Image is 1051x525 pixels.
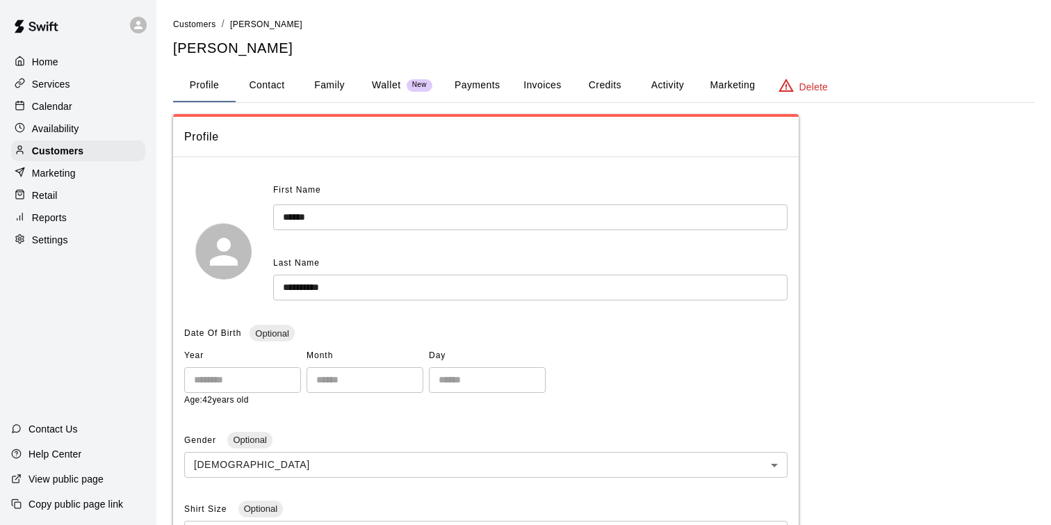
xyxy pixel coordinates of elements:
span: Profile [184,128,788,146]
a: Customers [173,18,216,29]
p: Reports [32,211,67,225]
a: Services [11,74,145,95]
span: Optional [250,328,294,339]
a: Settings [11,229,145,250]
button: Family [298,69,361,102]
span: Gender [184,435,219,445]
p: Help Center [28,447,81,461]
a: Retail [11,185,145,206]
a: Marketing [11,163,145,184]
p: Retail [32,188,58,202]
a: Availability [11,118,145,139]
p: Settings [32,233,68,247]
span: Year [184,345,301,367]
p: Contact Us [28,422,78,436]
p: Marketing [32,166,76,180]
span: Age: 42 years old [184,395,249,405]
span: Day [429,345,546,367]
nav: breadcrumb [173,17,1034,32]
span: Customers [173,19,216,29]
p: Home [32,55,58,69]
a: Customers [11,140,145,161]
span: Optional [238,503,283,514]
div: [DEMOGRAPHIC_DATA] [184,452,788,478]
p: Calendar [32,99,72,113]
p: Copy public page link [28,497,123,511]
span: First Name [273,179,321,202]
h5: [PERSON_NAME] [173,39,1034,58]
p: View public page [28,472,104,486]
a: Home [11,51,145,72]
button: Payments [443,69,511,102]
button: Credits [573,69,636,102]
p: Delete [799,80,828,94]
p: Wallet [372,78,401,92]
span: [PERSON_NAME] [230,19,302,29]
li: / [222,17,225,31]
span: Month [307,345,423,367]
a: Reports [11,207,145,228]
span: Date Of Birth [184,328,241,338]
span: Shirt Size [184,504,230,514]
span: New [407,81,432,90]
button: Invoices [511,69,573,102]
a: Calendar [11,96,145,117]
span: Last Name [273,258,320,268]
button: Profile [173,69,236,102]
button: Contact [236,69,298,102]
button: Marketing [699,69,766,102]
p: Availability [32,122,79,136]
button: Activity [636,69,699,102]
span: Optional [227,435,272,445]
div: basic tabs example [173,69,1034,102]
p: Customers [32,144,83,158]
p: Services [32,77,70,91]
